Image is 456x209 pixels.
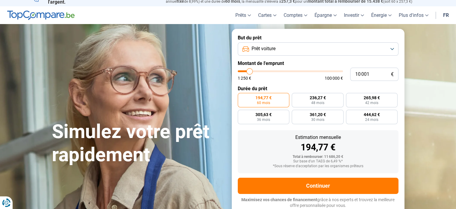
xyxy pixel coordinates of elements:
[243,143,394,152] div: 194,77 €
[391,72,394,77] span: €
[7,11,75,20] img: TopCompare
[325,76,343,80] span: 100 000 €
[365,118,378,121] span: 24 mois
[364,112,380,117] span: 444,62 €
[311,101,324,105] span: 48 mois
[255,96,272,100] span: 194,77 €
[238,86,398,91] label: Durée du prêt
[365,101,378,105] span: 42 mois
[280,6,311,24] a: Comptes
[243,135,394,140] div: Estimation mensuelle
[257,118,270,121] span: 36 mois
[255,6,280,24] a: Cartes
[395,6,432,24] a: Plus d'infos
[257,101,270,105] span: 60 mois
[309,96,326,100] span: 236,27 €
[364,96,380,100] span: 265,98 €
[243,164,394,168] div: *Sous réserve d'acceptation par les organismes prêteurs
[311,6,340,24] a: Épargne
[340,6,368,24] a: Investir
[238,42,398,56] button: Prêt voiture
[255,112,272,117] span: 305,63 €
[238,178,398,194] button: Continuer
[243,159,394,164] div: Sur base d'un TAEG de 6,49 %*
[238,35,398,41] label: But du prêt
[52,120,225,167] h1: Simulez votre prêt rapidement
[232,6,255,24] a: Prêts
[238,60,398,66] label: Montant de l'emprunt
[252,45,276,52] span: Prêt voiture
[238,197,398,209] p: grâce à nos experts et trouvez la meilleure offre personnalisée pour vous.
[309,112,326,117] span: 361,20 €
[440,6,452,24] a: fr
[238,76,251,80] span: 1 250 €
[241,197,317,202] span: Maximisez vos chances de financement
[311,118,324,121] span: 30 mois
[243,155,394,159] div: Total à rembourser: 11 686,20 €
[368,6,395,24] a: Énergie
